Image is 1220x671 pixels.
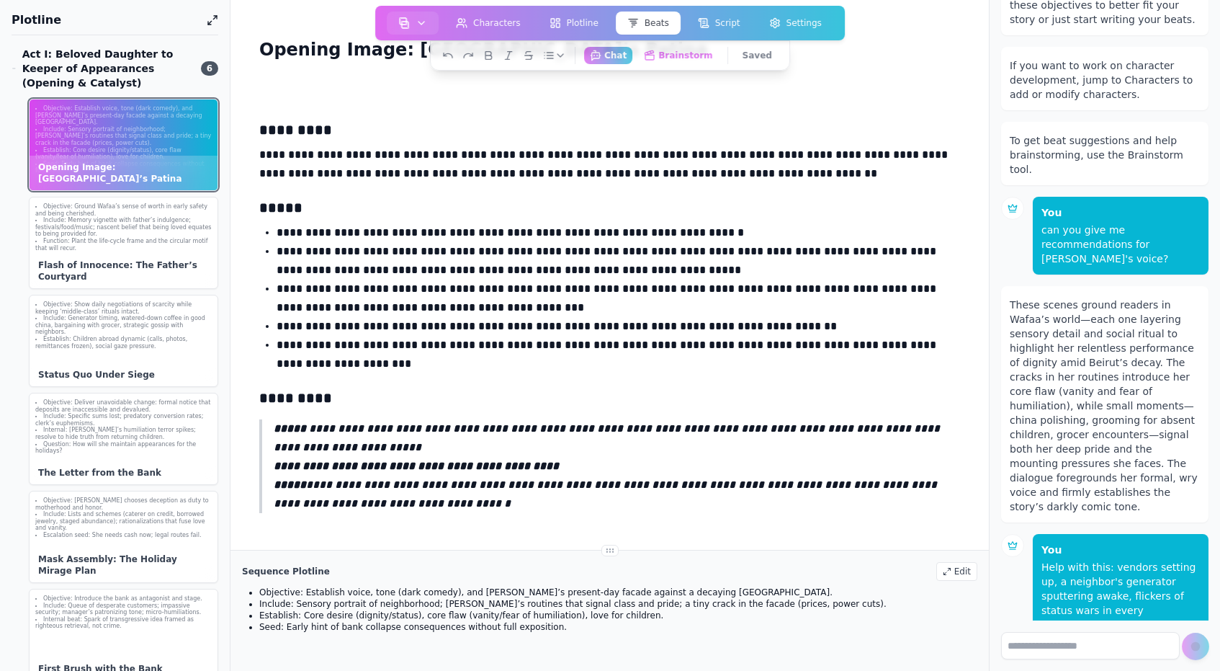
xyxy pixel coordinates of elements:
li: Seed: Early hint of bank collapse consequences without full exposition. [259,621,977,633]
button: Script [686,12,752,35]
p: You [1041,205,1200,220]
div: Flash of Innocence: The Father’s Courtyard [30,254,217,288]
li: Objective: Ground Wafaa’s sense of worth in early safety and being cherished. [35,203,212,217]
a: Beats [613,9,683,37]
div: Mask Assembly: The Holiday Mirage Plan [30,548,217,582]
div: Opening Image: [GEOGRAPHIC_DATA]’s Patina [30,156,217,190]
li: Include: Memory vignette with father’s indulgence; festivals/food/music; nascent belief that bein... [35,217,212,238]
button: Characters [444,12,532,35]
button: Saved [737,47,778,64]
a: Settings [755,9,836,37]
div: can you give me recommendations for [PERSON_NAME]'s voice? [1041,223,1200,266]
p: You [1041,543,1200,557]
div: Act I: Beloved Daughter to Keeper of Appearances (Opening & Catalyst) [12,47,192,90]
li: Objective: Deliver unavoidable change: formal notice that deposits are inaccessible and devalued. [35,399,212,413]
h2: Sequence Plotline [242,566,330,577]
img: storyboard [398,17,410,29]
li: Include: Lists and schemes (caterer on credit, borrowed jewelry, staged abundance); rationalizati... [35,511,212,532]
li: Include: Specific sums lost; predatory conversion rates; clerk’s euphemisms. [35,413,212,427]
span: 6 [201,61,218,76]
li: Function: Plant the life-cycle frame and the circular motif that will recur. [35,238,212,252]
div: Help with this: vendors setting up, a neighbor's generator sputtering awake, flickers of status w... [1041,560,1200,632]
button: Settings [758,12,833,35]
h1: Opening Image: [GEOGRAPHIC_DATA]’s Patina [254,36,713,63]
div: Status Quo Under Siege [30,363,217,386]
li: Include: Queue of desperate customers; impassive security; manager’s patronizing tone; micro-humi... [35,603,212,616]
li: Include: Generator timing, watered-down coffee in good china, bargaining with grocer, strategic g... [35,315,212,336]
li: Objective: [PERSON_NAME] chooses deception as duty to motherhood and honor. [35,497,212,511]
button: Brainstorm [638,47,718,64]
div: Edit [936,562,977,581]
a: Plotline [535,9,613,37]
button: Beats [616,12,681,35]
li: Objective: Establish voice, tone (dark comedy), and [PERSON_NAME]’s present-day facade against a ... [35,105,212,126]
div: To get beat suggestions and help brainstorming, use the Brainstorm tool. [1010,133,1200,177]
li: Establish: Core desire (dignity/status), core flaw (vanity/fear of humiliation), love for children. [259,610,977,621]
div: These scenes ground readers in Wafaa’s world—each one layering sensory detail and social ritual t... [1010,298,1200,514]
li: Establish: Core desire (dignity/status), core flaw (vanity/fear of humiliation), love for children. [35,147,212,161]
button: Plotline [538,12,610,35]
li: Establish: Children abroad dynamic (calls, photos, remittances frozen), social gaze pressure. [35,336,212,350]
h1: Plotline [12,12,201,29]
li: Objective: Show daily negotiations of scarcity while keeping ‘middle-class’ rituals intact. [35,301,212,315]
a: Characters [441,9,535,37]
li: Objective: Establish voice, tone (dark comedy), and [PERSON_NAME]’s present-day facade against a ... [259,587,977,598]
li: Objective: Introduce the bank as antagonist and stage. [35,595,212,603]
li: Escalation seed: She needs cash now; legal routes fail. [35,532,212,539]
li: Question: How will she maintain appearances for the holidays? [35,441,212,455]
li: Internal: [PERSON_NAME]’s humiliation terror spikes; resolve to hide truth from returning children. [35,427,212,440]
li: Internal beat: Spark of transgressive idea framed as righteous retrieval, not crime. [35,616,212,630]
li: Include: Sensory portrait of neighborhood; [PERSON_NAME]’s routines that signal class and pride; ... [35,126,212,147]
div: The Letter from the Bank [30,461,217,484]
button: Chat [584,47,632,64]
a: Script [683,9,755,37]
li: Include: Sensory portrait of neighborhood; [PERSON_NAME]’s routines that signal class and pride; ... [259,598,977,610]
div: If you want to work on character development, jump to Characters to add or modify characters. [1010,58,1200,102]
